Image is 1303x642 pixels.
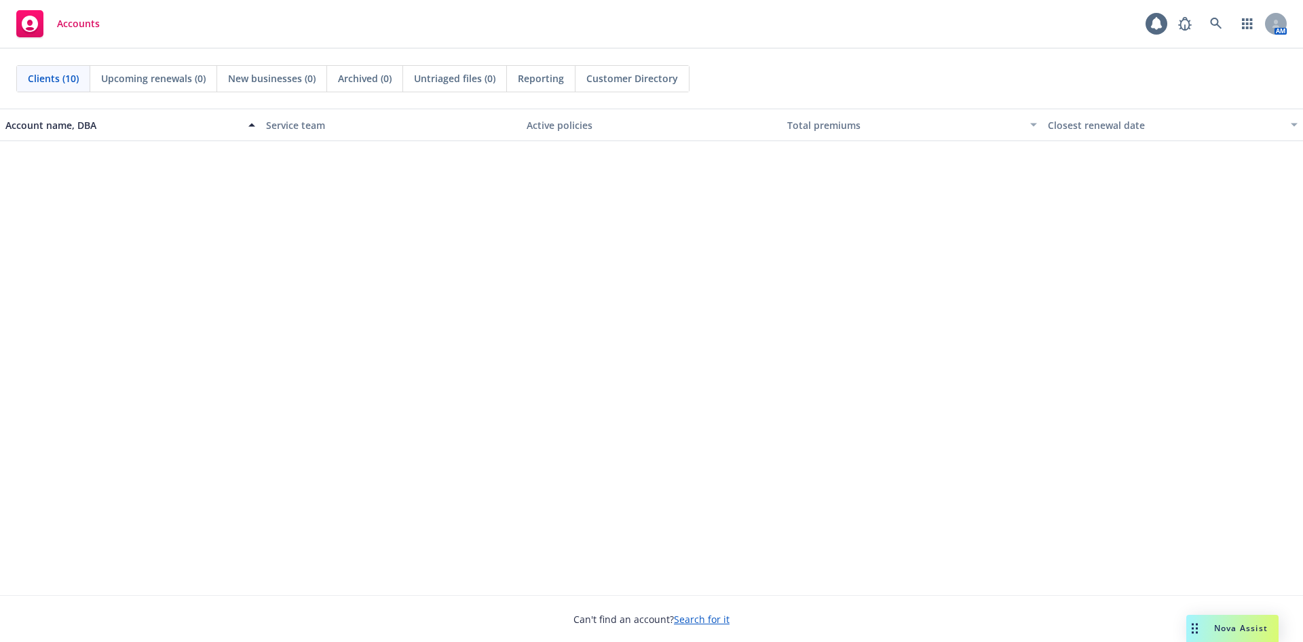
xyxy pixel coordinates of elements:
[414,71,495,86] span: Untriaged files (0)
[228,71,316,86] span: New businesses (0)
[573,612,730,626] span: Can't find an account?
[518,71,564,86] span: Reporting
[674,613,730,626] a: Search for it
[5,118,240,132] div: Account name, DBA
[782,109,1042,141] button: Total premiums
[57,18,100,29] span: Accounts
[1042,109,1303,141] button: Closest renewal date
[1214,622,1268,634] span: Nova Assist
[1048,118,1283,132] div: Closest renewal date
[527,118,776,132] div: Active policies
[1203,10,1230,37] a: Search
[11,5,105,43] a: Accounts
[266,118,516,132] div: Service team
[1186,615,1203,642] div: Drag to move
[28,71,79,86] span: Clients (10)
[101,71,206,86] span: Upcoming renewals (0)
[1186,615,1279,642] button: Nova Assist
[1234,10,1261,37] a: Switch app
[261,109,521,141] button: Service team
[586,71,678,86] span: Customer Directory
[787,118,1022,132] div: Total premiums
[1171,10,1198,37] a: Report a Bug
[521,109,782,141] button: Active policies
[338,71,392,86] span: Archived (0)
